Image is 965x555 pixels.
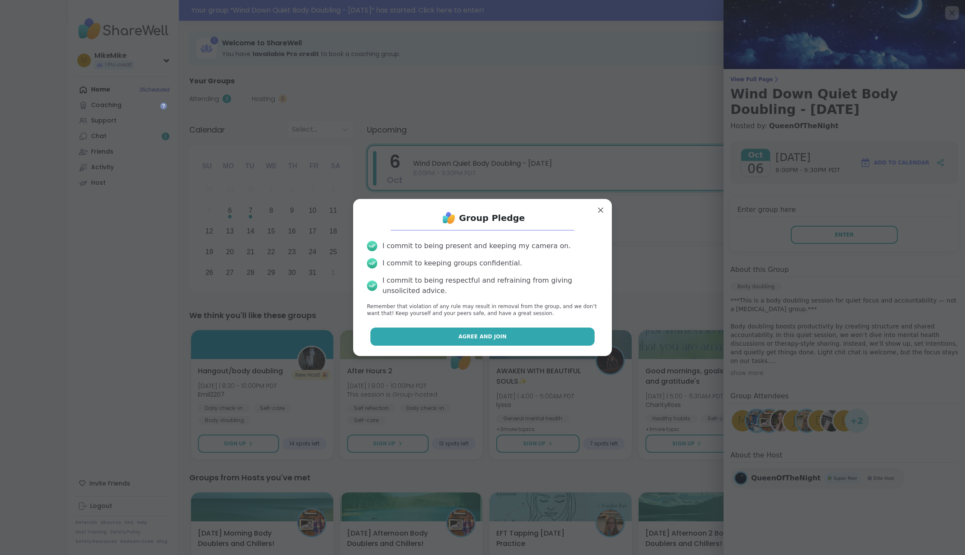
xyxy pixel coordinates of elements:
div: I commit to being respectful and refraining from giving unsolicited advice. [382,275,598,296]
div: I commit to keeping groups confidential. [382,258,522,268]
iframe: Spotlight [160,102,167,109]
h1: Group Pledge [459,212,525,224]
p: Remember that violation of any rule may result in removal from the group, and we don’t want that!... [367,303,598,318]
button: Agree and Join [370,328,595,346]
div: I commit to being present and keeping my camera on. [382,241,570,251]
img: ShareWell Logo [440,209,457,227]
span: Agree and Join [458,333,507,341]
